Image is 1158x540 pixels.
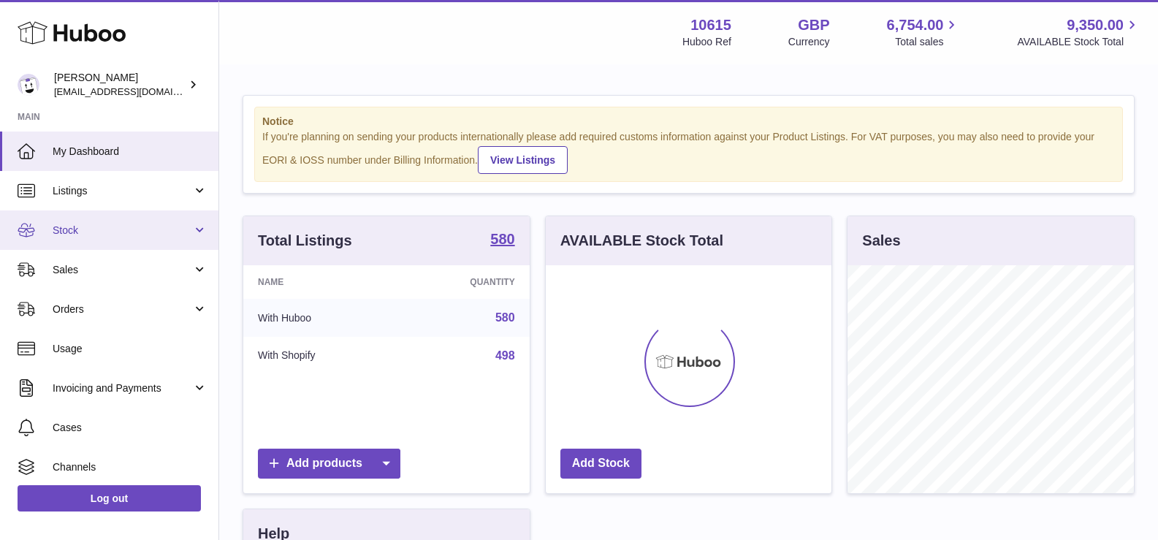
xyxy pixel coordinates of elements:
span: Sales [53,263,192,277]
a: 9,350.00 AVAILABLE Stock Total [1017,15,1140,49]
td: With Huboo [243,299,397,337]
strong: 580 [490,232,514,246]
a: 580 [495,311,515,324]
span: Orders [53,303,192,316]
strong: GBP [798,15,829,35]
a: 6,754.00 Total sales [887,15,961,49]
strong: Notice [262,115,1115,129]
h3: Total Listings [258,231,352,251]
img: fulfillment@fable.com [18,74,39,96]
span: 6,754.00 [887,15,944,35]
a: Add products [258,449,400,479]
div: [PERSON_NAME] [54,71,186,99]
span: 9,350.00 [1067,15,1124,35]
span: Stock [53,224,192,237]
a: Log out [18,485,201,512]
strong: 10615 [690,15,731,35]
th: Name [243,265,397,299]
div: If you're planning on sending your products internationally please add required customs informati... [262,130,1115,174]
span: My Dashboard [53,145,207,159]
a: 580 [490,232,514,249]
td: With Shopify [243,337,397,375]
span: [EMAIL_ADDRESS][DOMAIN_NAME] [54,85,215,97]
span: Total sales [895,35,960,49]
a: Add Stock [560,449,641,479]
span: Channels [53,460,207,474]
span: Usage [53,342,207,356]
h3: AVAILABLE Stock Total [560,231,723,251]
span: Invoicing and Payments [53,381,192,395]
a: View Listings [478,146,568,174]
span: AVAILABLE Stock Total [1017,35,1140,49]
a: 498 [495,349,515,362]
span: Listings [53,184,192,198]
h3: Sales [862,231,900,251]
div: Currency [788,35,830,49]
div: Huboo Ref [682,35,731,49]
th: Quantity [397,265,529,299]
span: Cases [53,421,207,435]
